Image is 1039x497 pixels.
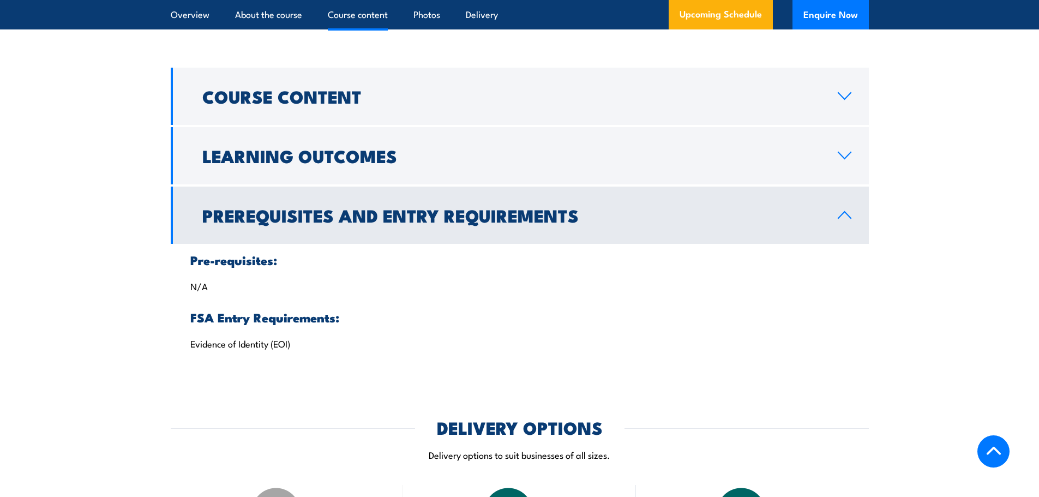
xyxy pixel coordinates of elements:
[190,280,849,291] p: N/A
[171,127,869,184] a: Learning Outcomes
[437,420,603,435] h2: DELIVERY OPTIONS
[171,187,869,244] a: Prerequisites and Entry Requirements
[202,88,820,104] h2: Course Content
[171,68,869,125] a: Course Content
[202,207,820,223] h2: Prerequisites and Entry Requirements
[190,254,849,266] h3: Pre-requisites:
[171,448,869,461] p: Delivery options to suit businesses of all sizes.
[190,338,849,349] p: Evidence of Identity (EOI)
[202,148,820,163] h2: Learning Outcomes
[190,311,849,324] h3: FSA Entry Requirements:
